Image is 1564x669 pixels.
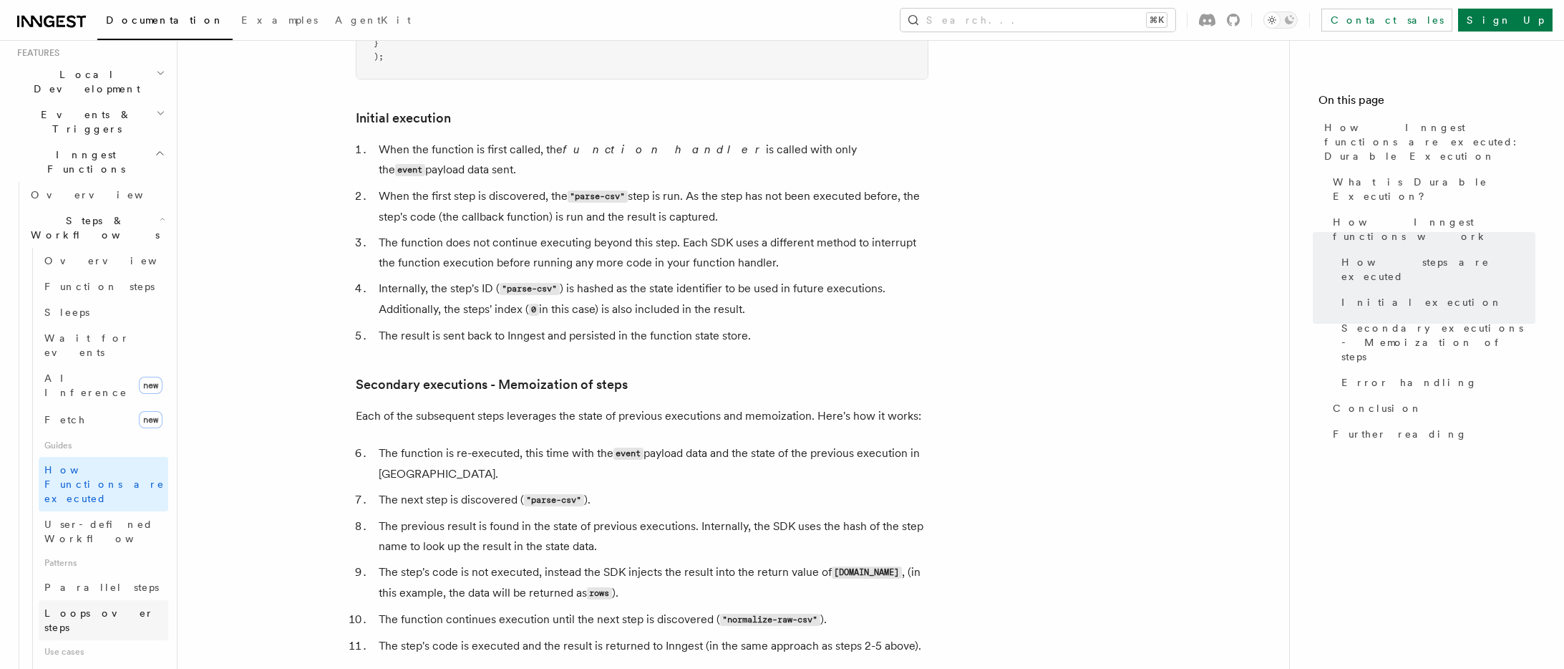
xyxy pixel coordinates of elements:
li: When the function is first called, the is called with only the payload data sent. [374,140,928,181]
span: Wait for events [44,332,130,358]
a: Secondary executions - Memoization of steps [356,375,628,395]
span: What is Durable Execution? [1333,175,1535,203]
button: Local Development [11,62,168,102]
span: Overview [44,255,192,266]
span: User-defined Workflows [44,519,173,544]
p: Each of the subsequent steps leverages the state of previous executions and memoization. Here's h... [356,406,928,426]
a: Sleeps [39,299,168,325]
li: Internally, the step's ID ( ) is hashed as the state identifier to be used in future executions. ... [374,279,928,320]
h4: On this page [1318,92,1535,115]
a: Examples [233,4,326,39]
span: How Inngest functions are executed: Durable Execution [1324,120,1535,163]
span: Overview [31,189,178,201]
a: AgentKit [326,4,419,39]
button: Search...⌘K [900,9,1175,32]
span: Secondary executions - Memoization of steps [1341,321,1535,364]
span: Conclusion [1333,401,1422,415]
button: Events & Triggers [11,102,168,142]
li: The previous result is found in the state of previous executions. Internally, the SDK uses the ha... [374,516,928,557]
a: AI Inferencenew [39,365,168,405]
span: } [374,38,379,48]
a: Loops over steps [39,600,168,640]
code: event [395,164,425,176]
a: Overview [39,248,168,274]
a: Function steps [39,274,168,299]
span: Initial execution [1341,295,1502,309]
span: Use cases [39,640,168,663]
li: The result is sent back to Inngest and persisted in the function state store. [374,326,928,346]
em: function handler [563,143,766,156]
a: Overview [25,182,168,208]
li: The next step is discovered ( ). [374,490,928,511]
span: Steps & Workflows [25,213,160,242]
code: "parse-csv" [524,494,584,506]
a: Documentation [97,4,233,40]
a: Conclusion [1327,395,1535,421]
span: Guides [39,434,168,457]
span: Error handling [1341,375,1477,390]
span: Parallel steps [44,582,159,593]
li: The function does not continue executing beyond this step. Each SDK uses a different method to in... [374,233,928,273]
span: Events & Triggers [11,107,156,136]
li: The function continues execution until the next step is discovered ( ). [374,610,928,630]
a: What is Durable Execution? [1327,169,1535,209]
button: Inngest Functions [11,142,168,182]
span: AI Inference [44,372,127,398]
span: Documentation [106,14,224,26]
code: "normalize-raw-csv" [720,614,820,626]
span: AgentKit [335,14,411,26]
a: Sign Up [1458,9,1553,32]
li: The function is re-executed, this time with the payload data and the state of the previous execut... [374,443,928,484]
a: How steps are executed [1336,249,1535,289]
a: How Inngest functions are executed: Durable Execution [1318,115,1535,169]
span: ); [374,52,384,62]
a: Initial execution [356,108,451,128]
a: User-defined Workflows [39,511,168,552]
span: new [139,377,162,394]
code: 0 [529,304,539,316]
span: How steps are executed [1341,255,1535,284]
span: Sleeps [44,307,89,318]
span: Further reading [1333,427,1467,441]
li: When the first step is discovered, the step is run. As the step has not been executed before, the... [374,186,928,227]
a: Further reading [1327,421,1535,447]
kbd: ⌘K [1147,13,1167,27]
a: Fetchnew [39,405,168,434]
a: How Inngest functions work [1327,209,1535,249]
span: new [139,411,162,428]
code: rows [587,587,612,600]
a: How Functions are executed [39,457,168,511]
a: Contact sales [1321,9,1452,32]
span: How Inngest functions work [1333,215,1535,244]
span: Local Development [11,67,156,96]
span: Fetch [44,414,86,425]
code: [DOMAIN_NAME] [832,567,902,579]
a: Secondary executions - Memoization of steps [1336,315,1535,370]
span: How Functions are executed [44,464,165,504]
code: "parse-csv" [500,283,560,295]
span: Patterns [39,552,168,574]
span: Inngest Functions [11,148,155,176]
code: "parse-csv" [568,191,628,203]
span: Function steps [44,281,155,292]
button: Toggle dark mode [1263,11,1298,29]
span: Examples [241,14,318,26]
span: Loops over steps [44,607,154,633]
a: Initial execution [1336,289,1535,315]
code: event [613,448,643,460]
a: Error handling [1336,370,1535,395]
button: Steps & Workflows [25,208,168,248]
li: The step's code is not executed, instead the SDK injects the result into the return value of , (i... [374,562,928,604]
span: Features [11,47,59,59]
li: The step's code is executed and the result is returned to Inngest (in the same approach as steps ... [374,636,928,656]
a: Wait for events [39,325,168,365]
a: Parallel steps [39,574,168,600]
